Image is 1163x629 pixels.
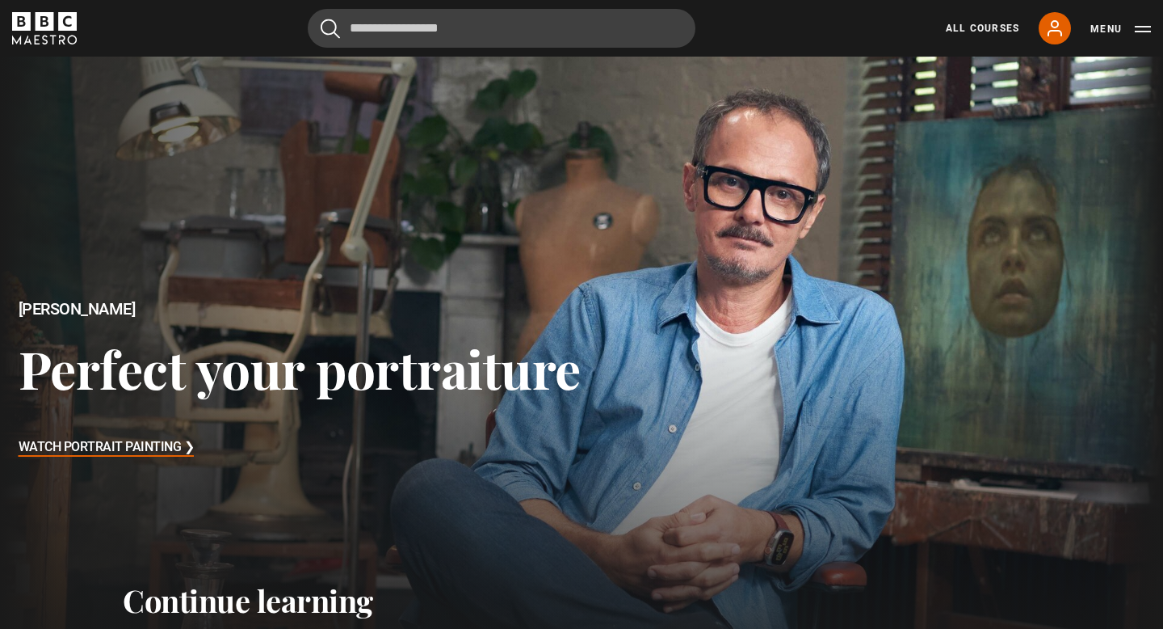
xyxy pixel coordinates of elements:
h3: Watch Portrait Painting ❯ [19,436,195,460]
button: Toggle navigation [1090,21,1151,37]
svg: BBC Maestro [12,12,77,44]
button: Submit the search query [321,19,340,39]
input: Search [308,9,695,48]
h2: [PERSON_NAME] [19,300,581,319]
h3: Perfect your portraiture [19,337,581,399]
a: All Courses [946,21,1019,36]
h2: Continue learning [123,582,1040,619]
